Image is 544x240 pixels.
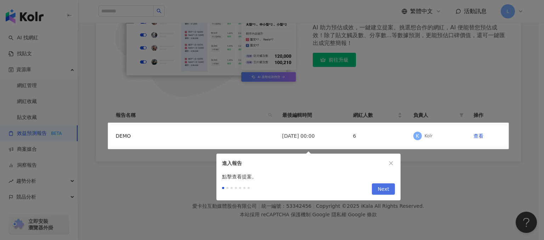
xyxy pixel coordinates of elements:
button: Next [372,183,395,195]
div: 點擊查看提案。 [216,173,401,181]
span: Next [378,184,389,195]
button: close [387,159,395,167]
div: 進入報告 [222,159,387,167]
span: close [389,161,393,166]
